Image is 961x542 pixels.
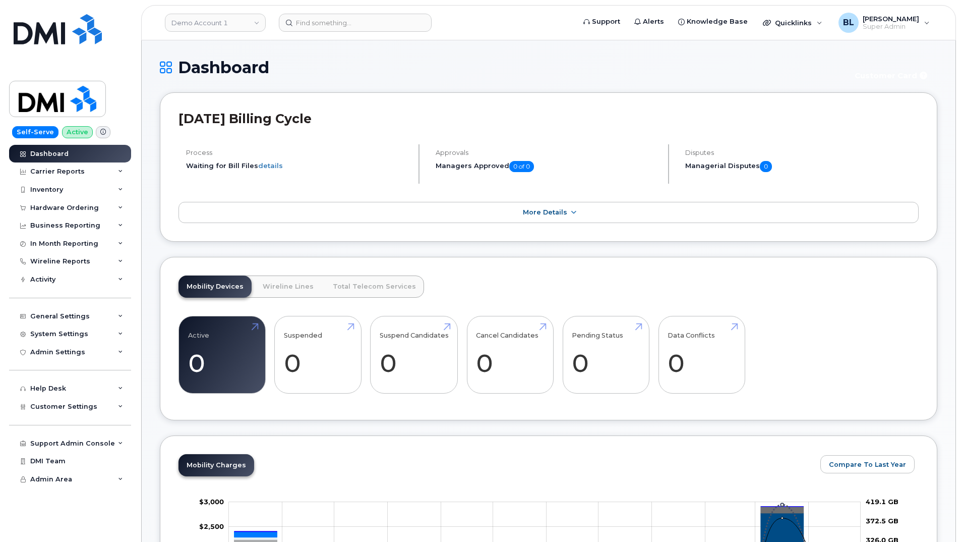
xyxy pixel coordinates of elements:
a: Mobility Devices [178,276,252,298]
a: Pending Status 0 [572,321,640,388]
button: Customer Card [847,67,937,84]
g: $0 [199,522,224,530]
a: Mobility Charges [178,454,254,476]
li: Waiting for Bill Files [186,161,410,171]
h4: Approvals [436,149,659,156]
a: Active 0 [188,321,256,388]
span: Compare To Last Year [829,460,906,469]
a: Wireline Lines [255,276,322,298]
a: Total Telecom Services [325,276,424,298]
a: Suspended 0 [284,321,352,388]
tspan: 372.5 GB [866,517,898,525]
tspan: 419.1 GB [866,498,898,506]
span: 0 of 0 [509,161,534,172]
g: $0 [199,498,224,506]
span: More Details [523,208,567,216]
h4: Disputes [685,149,919,156]
h5: Managers Approved [436,161,659,172]
tspan: $3,000 [199,498,224,506]
h2: [DATE] Billing Cycle [178,111,919,126]
h1: Dashboard [160,59,842,76]
span: 0 [760,161,772,172]
a: Cancel Candidates 0 [476,321,544,388]
button: Compare To Last Year [820,455,915,473]
h4: Process [186,149,410,156]
a: Suspend Candidates 0 [380,321,449,388]
h5: Managerial Disputes [685,161,919,172]
a: details [258,161,283,170]
a: Data Conflicts 0 [668,321,736,388]
tspan: $2,500 [199,522,224,530]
